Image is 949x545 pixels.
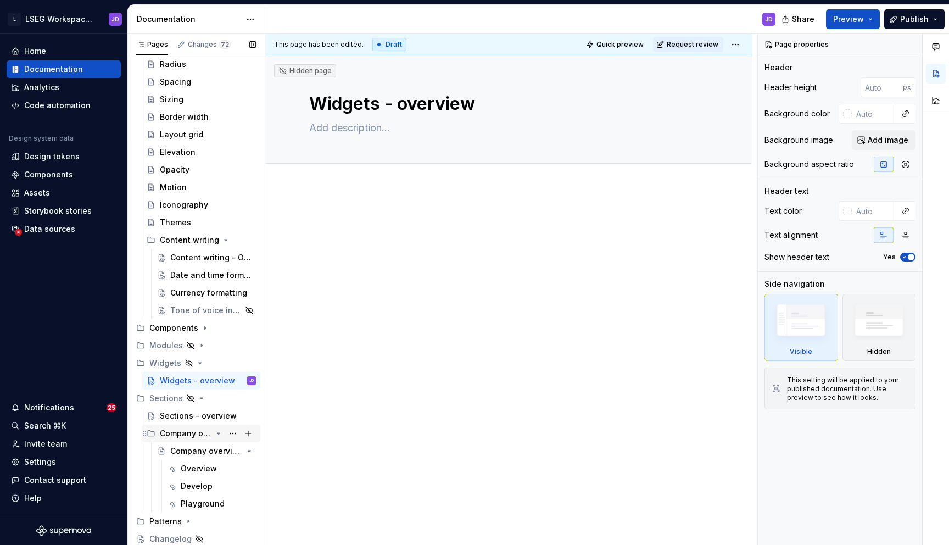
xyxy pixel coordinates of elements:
a: Design tokens [7,148,121,165]
a: Spacing [142,73,260,91]
div: Header [764,62,792,73]
div: Currency formatting [170,287,247,298]
div: Components [132,319,260,337]
div: JD [111,15,119,24]
div: This setting will be applied to your published documentation. Use preview to see how it looks. [787,376,908,402]
a: Widgets - overviewJD [142,372,260,390]
a: Develop [163,477,260,495]
div: LSEG Workspace Design System [25,14,96,25]
div: Content writing [142,231,260,249]
span: Quick preview [596,40,644,49]
span: Add image [868,135,908,146]
a: Analytics [7,79,121,96]
div: Home [24,46,46,57]
div: Company overview [142,425,260,442]
button: Contact support [7,471,121,489]
div: Develop [181,481,213,492]
div: Motion [160,182,187,193]
label: Yes [883,253,896,262]
a: Content writing - Overview [153,249,260,266]
svg: Supernova Logo [36,525,91,536]
div: Design tokens [24,151,80,162]
div: Sections - overview [160,410,237,421]
div: Sections [132,390,260,407]
button: Publish [884,9,945,29]
div: Sections [149,393,183,404]
div: Hidden page [278,66,332,75]
a: Date and time formatting [153,266,260,284]
a: Opacity [142,161,260,179]
div: Data sources [24,224,75,235]
a: Motion [142,179,260,196]
div: Content writing [160,235,219,246]
div: Iconography [160,199,208,210]
div: Contact support [24,475,86,486]
span: Publish [900,14,929,25]
a: Elevation [142,143,260,161]
a: Settings [7,453,121,471]
textarea: Widgets - overview [307,91,706,117]
button: Quick preview [583,37,649,52]
div: Modules [132,337,260,354]
div: Documentation [24,64,83,75]
div: Widgets - overview [160,375,235,386]
button: Request review [653,37,723,52]
div: Overview [181,463,217,474]
div: Search ⌘K [24,420,66,431]
a: Border width [142,108,260,126]
div: Code automation [24,100,91,111]
button: Add image [852,130,915,150]
a: Sizing [142,91,260,108]
a: Home [7,42,121,60]
div: Hidden [867,347,891,356]
div: Patterns [149,516,182,527]
div: Design system data [9,134,74,143]
div: Text color [764,205,802,216]
div: Pages [136,40,168,49]
div: Tone of voice in AI conversational UI [170,305,242,316]
a: Iconography [142,196,260,214]
a: Overview [163,460,260,477]
button: LLSEG Workspace Design SystemJD [2,7,125,31]
a: Layout grid [142,126,260,143]
div: Changes [188,40,231,49]
button: Share [776,9,822,29]
span: 25 [107,403,116,412]
div: Spacing [160,76,191,87]
div: Notifications [24,402,74,413]
div: Settings [24,457,56,468]
div: Radius [160,59,186,70]
div: Playground [181,498,225,509]
input: Auto [852,104,896,124]
div: Elevation [160,147,196,158]
div: L [8,13,21,26]
div: Documentation [137,14,241,25]
button: Preview [826,9,880,29]
div: Border width [160,112,209,123]
div: Themes [160,217,191,228]
a: Components [7,166,121,183]
div: Content writing - Overview [170,252,254,263]
div: Header height [764,82,817,93]
input: Auto [852,201,896,221]
a: Storybook stories [7,202,121,220]
div: Hidden [842,294,916,361]
div: Components [149,322,198,333]
div: Opacity [160,164,189,175]
button: Search ⌘K [7,417,121,435]
div: Help [24,493,42,504]
div: Header text [764,186,809,197]
div: Company overview [160,428,212,439]
span: Preview [833,14,864,25]
div: JD [249,375,254,386]
div: Components [24,169,73,180]
a: Tone of voice in AI conversational UI [153,302,260,319]
div: Side navigation [764,279,825,290]
button: Help [7,490,121,507]
div: Widgets [149,358,181,369]
div: Widgets [132,354,260,372]
div: Invite team [24,438,67,449]
a: Playground [163,495,260,513]
div: JD [765,15,773,24]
